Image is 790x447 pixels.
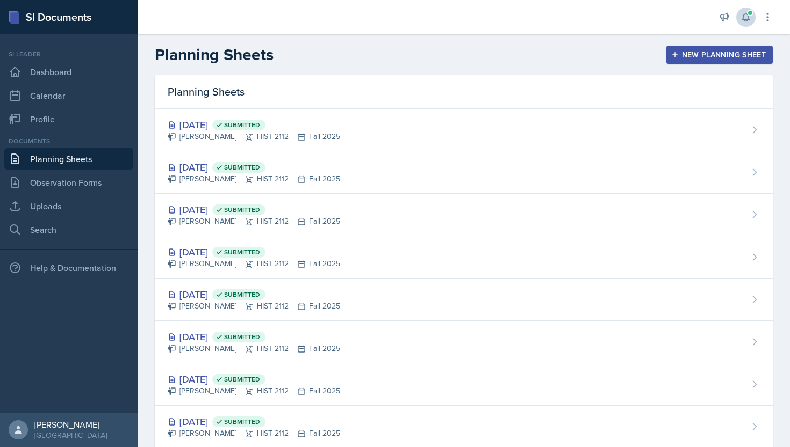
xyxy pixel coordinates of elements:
[155,151,773,194] a: [DATE] Submitted [PERSON_NAME]HIST 2112Fall 2025
[34,430,107,441] div: [GEOGRAPHIC_DATA]
[168,118,340,132] div: [DATE]
[224,290,260,299] span: Submitted
[168,372,340,386] div: [DATE]
[155,363,773,406] a: [DATE] Submitted [PERSON_NAME]HIST 2112Fall 2025
[168,245,340,259] div: [DATE]
[168,301,340,312] div: [PERSON_NAME] HIST 2112 Fall 2025
[168,258,340,269] div: [PERSON_NAME] HIST 2112 Fall 2025
[155,109,773,151] a: [DATE] Submitted [PERSON_NAME]HIST 2112Fall 2025
[168,385,340,397] div: [PERSON_NAME] HIST 2112 Fall 2025
[4,108,133,130] a: Profile
[168,343,340,354] div: [PERSON_NAME] HIST 2112 Fall 2025
[168,173,340,185] div: [PERSON_NAME] HIST 2112 Fall 2025
[168,414,340,429] div: [DATE]
[224,248,260,257] span: Submitted
[4,49,133,59] div: Si leader
[224,375,260,384] span: Submitted
[168,202,340,217] div: [DATE]
[224,121,260,129] span: Submitted
[224,163,260,172] span: Submitted
[34,419,107,430] div: [PERSON_NAME]
[224,206,260,214] span: Submitted
[168,329,340,344] div: [DATE]
[155,75,773,109] div: Planning Sheets
[224,333,260,341] span: Submitted
[155,321,773,363] a: [DATE] Submitted [PERSON_NAME]HIST 2112Fall 2025
[155,279,773,321] a: [DATE] Submitted [PERSON_NAME]HIST 2112Fall 2025
[4,172,133,193] a: Observation Forms
[155,236,773,279] a: [DATE] Submitted [PERSON_NAME]HIST 2112Fall 2025
[4,219,133,240] a: Search
[168,216,340,227] div: [PERSON_NAME] HIST 2112 Fall 2025
[168,428,340,439] div: [PERSON_NAME] HIST 2112 Fall 2025
[666,46,773,64] button: New Planning Sheet
[4,136,133,146] div: Documents
[4,85,133,106] a: Calendar
[4,257,133,279] div: Help & Documentation
[673,50,766,59] div: New Planning Sheet
[168,287,340,302] div: [DATE]
[4,195,133,217] a: Uploads
[155,194,773,236] a: [DATE] Submitted [PERSON_NAME]HIST 2112Fall 2025
[4,148,133,170] a: Planning Sheets
[168,160,340,174] div: [DATE]
[224,417,260,426] span: Submitted
[168,131,340,142] div: [PERSON_NAME] HIST 2112 Fall 2025
[155,45,274,64] h2: Planning Sheets
[4,61,133,83] a: Dashboard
